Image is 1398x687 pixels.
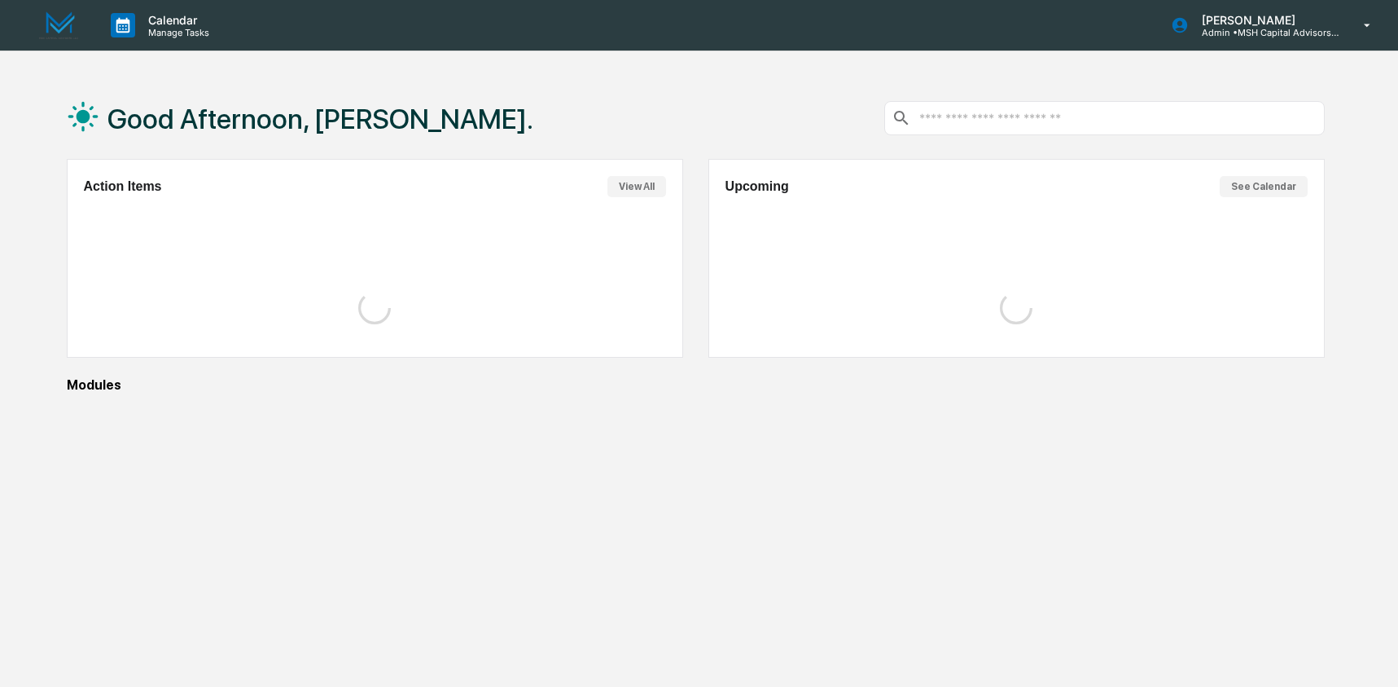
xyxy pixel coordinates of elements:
h1: Good Afternoon, [PERSON_NAME]. [107,103,533,135]
p: Calendar [135,13,217,27]
button: See Calendar [1220,176,1308,197]
p: Manage Tasks [135,27,217,38]
h2: Upcoming [725,179,789,194]
p: Admin • MSH Capital Advisors LLC - RIA [1189,27,1340,38]
h2: Action Items [84,179,162,194]
div: Modules [67,377,1325,393]
p: [PERSON_NAME] [1189,13,1340,27]
img: logo [39,11,78,40]
button: View All [607,176,666,197]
